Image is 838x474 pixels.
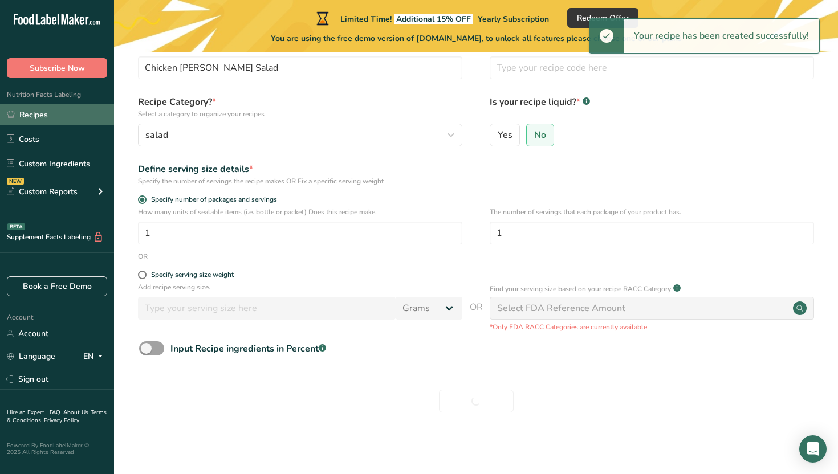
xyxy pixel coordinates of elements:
[490,95,814,119] label: Is your recipe liquid?
[314,11,549,25] div: Limited Time!
[490,207,814,217] p: The number of servings that each package of your product has.
[138,282,462,292] p: Add recipe serving size.
[7,346,55,366] a: Language
[30,62,85,74] span: Subscribe Now
[138,162,462,176] div: Define serving size details
[7,442,107,456] div: Powered By FoodLabelMaker © 2025 All Rights Reserved
[577,12,629,24] span: Redeem Offer
[138,56,462,79] input: Type your recipe name here
[624,19,819,53] div: Your recipe has been created successfully!
[7,408,107,424] a: Terms & Conditions .
[534,129,546,141] span: No
[497,301,625,315] div: Select FDA Reference Amount
[138,207,462,217] p: How many units of sealable items (i.e. bottle or packet) Does this recipe make.
[7,58,107,78] button: Subscribe Now
[147,195,277,204] span: Specify number of packages and servings
[498,129,512,141] span: Yes
[567,8,638,28] button: Redeem Offer
[490,56,814,79] input: Type your recipe code here
[151,271,234,279] div: Specify serving size weight
[138,251,148,261] div: OR
[63,408,91,416] a: About Us .
[83,350,107,363] div: EN
[7,186,78,198] div: Custom Reports
[470,300,483,332] span: OR
[138,297,396,320] input: Type your serving size here
[145,128,168,142] span: salad
[138,176,462,186] div: Specify the number of servings the recipe makes OR Fix a specific serving weight
[799,435,827,463] div: Open Intercom Messenger
[7,223,25,230] div: BETA
[490,284,671,294] p: Find your serving size based on your recipe RACC Category
[394,14,473,24] span: Additional 15% OFF
[50,408,63,416] a: FAQ .
[7,276,107,296] a: Book a Free Demo
[271,32,682,44] span: You are using the free demo version of [DOMAIN_NAME], to unlock all features please choose one of...
[7,408,47,416] a: Hire an Expert .
[490,322,814,332] p: *Only FDA RACC Categories are currently available
[7,178,24,185] div: NEW
[44,416,79,424] a: Privacy Policy
[478,14,549,24] span: Yearly Subscription
[138,109,462,119] p: Select a category to organize your recipes
[170,342,326,355] div: Input Recipe ingredients in Percent
[138,124,462,146] button: salad
[138,95,462,119] label: Recipe Category?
